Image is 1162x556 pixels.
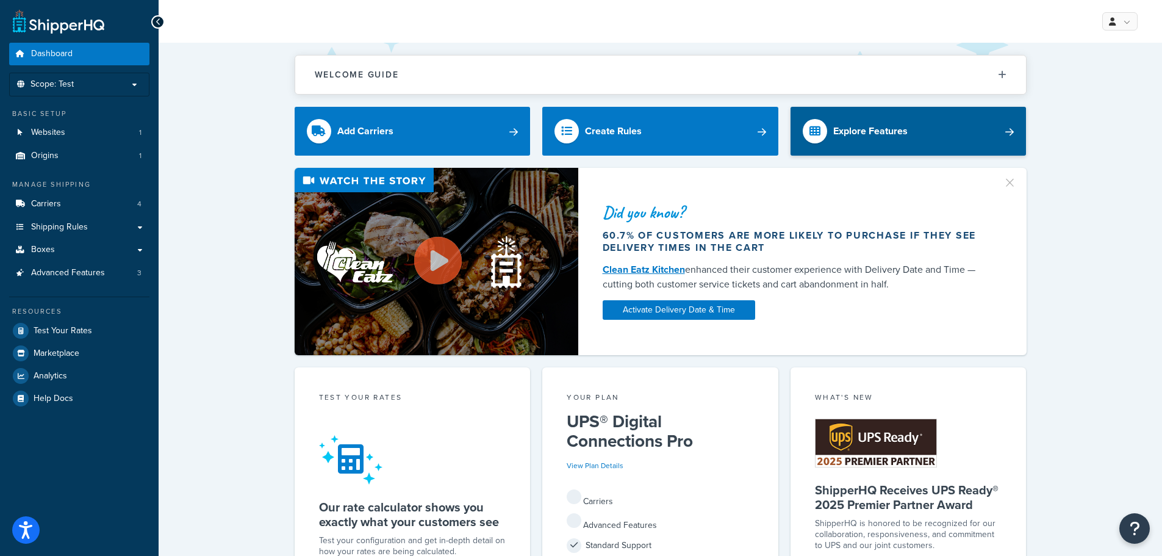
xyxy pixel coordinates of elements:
[319,392,506,406] div: Test your rates
[9,121,149,144] a: Websites1
[34,348,79,359] span: Marketplace
[815,392,1002,406] div: What's New
[337,123,393,140] div: Add Carriers
[34,326,92,336] span: Test Your Rates
[34,371,67,381] span: Analytics
[295,168,578,355] img: Video thumbnail
[137,199,142,209] span: 4
[603,300,755,320] a: Activate Delivery Date & Time
[791,107,1027,156] a: Explore Features
[567,513,754,534] div: Advanced Features
[603,229,988,254] div: 60.7% of customers are more likely to purchase if they see delivery times in the cart
[815,518,1002,551] p: ShipperHQ is honored to be recognized for our collaboration, responsiveness, and commitment to UP...
[603,262,685,276] a: Clean Eatz Kitchen
[31,268,105,278] span: Advanced Features
[9,121,149,144] li: Websites
[9,145,149,167] li: Origins
[34,394,73,404] span: Help Docs
[9,179,149,190] div: Manage Shipping
[30,79,74,90] span: Scope: Test
[603,204,988,221] div: Did you know?
[9,388,149,410] a: Help Docs
[319,500,506,529] h5: Our rate calculator shows you exactly what your customers see
[9,239,149,261] a: Boxes
[139,128,142,138] span: 1
[9,365,149,387] a: Analytics
[315,70,399,79] h2: Welcome Guide
[833,123,908,140] div: Explore Features
[295,107,531,156] a: Add Carriers
[567,460,623,471] a: View Plan Details
[139,151,142,161] span: 1
[567,537,754,554] div: Standard Support
[31,199,61,209] span: Carriers
[9,145,149,167] a: Origins1
[542,107,778,156] a: Create Rules
[603,262,988,292] div: enhanced their customer experience with Delivery Date and Time — cutting both customer service ti...
[31,151,59,161] span: Origins
[567,392,754,406] div: Your Plan
[31,128,65,138] span: Websites
[295,56,1026,94] button: Welcome Guide
[9,193,149,215] a: Carriers4
[9,342,149,364] a: Marketplace
[567,489,754,510] div: Carriers
[31,245,55,255] span: Boxes
[9,262,149,284] a: Advanced Features3
[9,43,149,65] a: Dashboard
[9,306,149,317] div: Resources
[31,222,88,233] span: Shipping Rules
[9,320,149,342] a: Test Your Rates
[9,262,149,284] li: Advanced Features
[31,49,73,59] span: Dashboard
[9,109,149,119] div: Basic Setup
[585,123,642,140] div: Create Rules
[1119,513,1150,544] button: Open Resource Center
[815,483,1002,512] h5: ShipperHQ Receives UPS Ready® 2025 Premier Partner Award
[9,193,149,215] li: Carriers
[9,216,149,239] a: Shipping Rules
[567,412,754,451] h5: UPS® Digital Connections Pro
[137,268,142,278] span: 3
